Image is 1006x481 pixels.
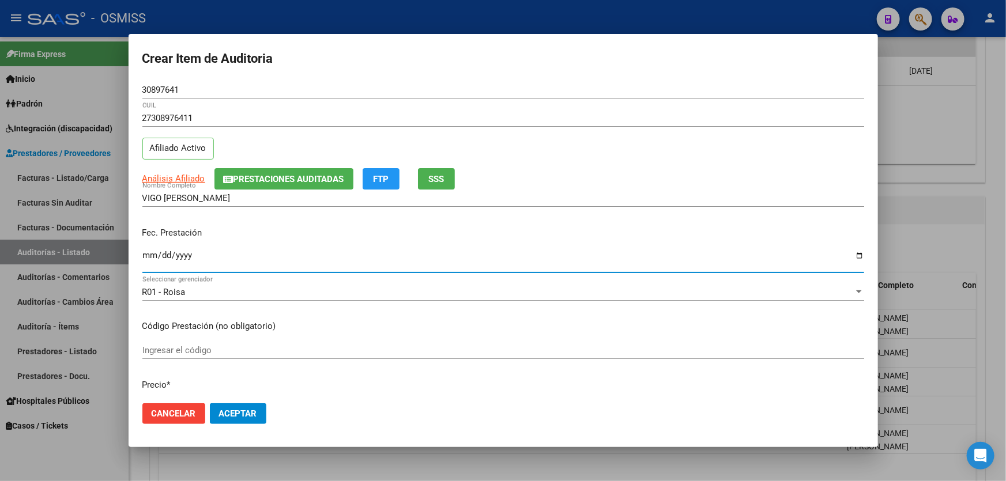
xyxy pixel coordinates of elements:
[418,168,455,190] button: SSS
[142,287,186,297] span: R01 - Roisa
[142,173,205,184] span: Análisis Afiliado
[219,408,257,419] span: Aceptar
[142,403,205,424] button: Cancelar
[373,174,389,184] span: FTP
[214,168,353,190] button: Prestaciones Auditadas
[967,442,994,469] div: Open Intercom Messenger
[210,403,266,424] button: Aceptar
[142,226,864,240] p: Fec. Prestación
[142,378,864,392] p: Precio
[142,320,864,333] p: Código Prestación (no obligatorio)
[363,168,400,190] button: FTP
[428,174,444,184] span: SSS
[233,174,344,184] span: Prestaciones Auditadas
[142,48,864,70] h2: Crear Item de Auditoria
[152,408,196,419] span: Cancelar
[142,138,214,160] p: Afiliado Activo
